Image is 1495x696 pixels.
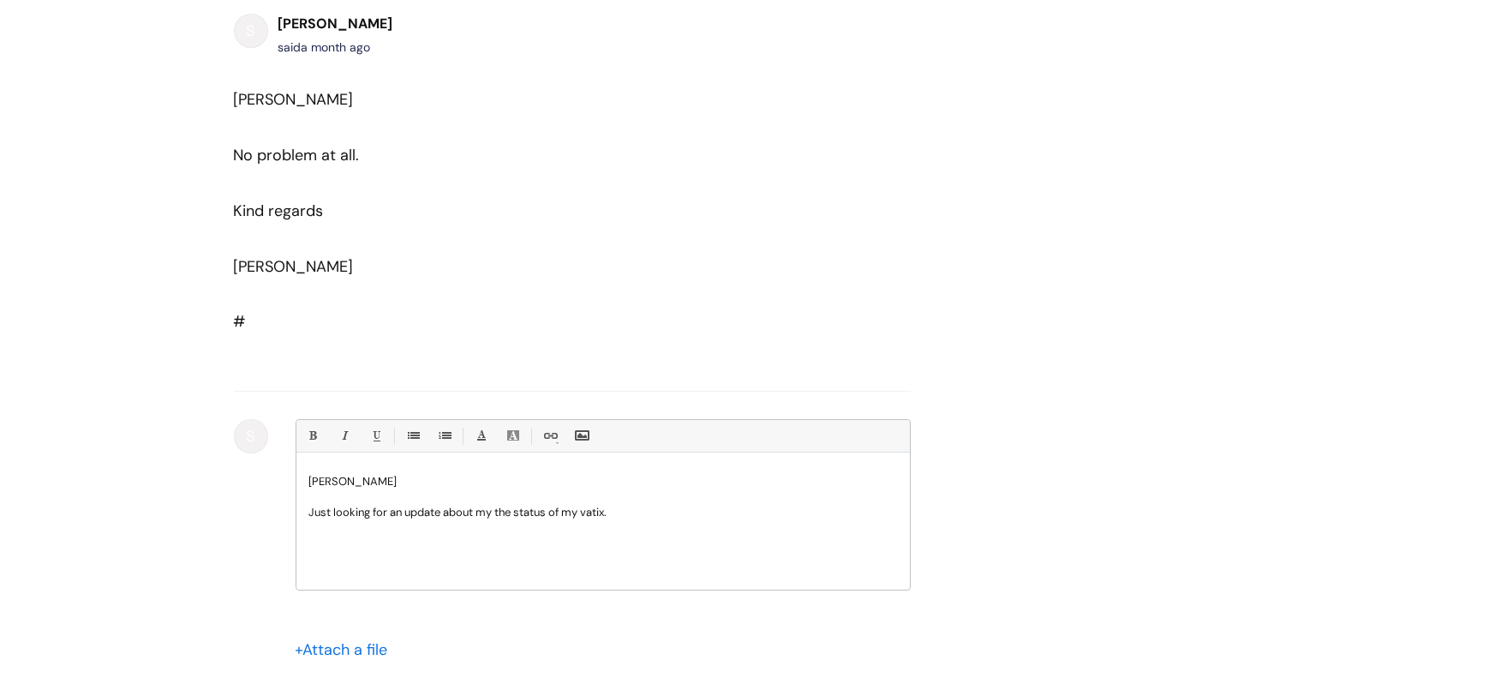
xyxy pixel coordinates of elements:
[278,37,393,58] div: said
[234,86,849,336] div: #
[333,425,355,447] a: Italic (Ctrl-I)
[309,474,897,489] p: [PERSON_NAME]
[365,425,386,447] a: Underline(Ctrl-U)
[278,15,393,33] b: [PERSON_NAME]
[309,505,897,520] p: Just looking for an update about my the status of my vatix.
[434,425,455,447] a: 1. Ordered List (Ctrl-Shift-8)
[302,39,371,55] span: Tue, 2 Sep, 2025 at 9:06 AM
[402,425,423,447] a: • Unordered List (Ctrl-Shift-7)
[234,14,268,48] div: S
[234,419,268,453] div: S
[234,141,849,169] div: No problem at all.
[296,636,398,663] div: Attach a file
[302,425,323,447] a: Bold (Ctrl-B)
[539,425,560,447] a: Link
[234,86,849,280] div: [PERSON_NAME]
[470,425,492,447] a: Font Color
[571,425,592,447] a: Insert Image...
[502,425,523,447] a: Back Color
[234,197,849,225] div: Kind regards
[234,253,849,280] div: [PERSON_NAME]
